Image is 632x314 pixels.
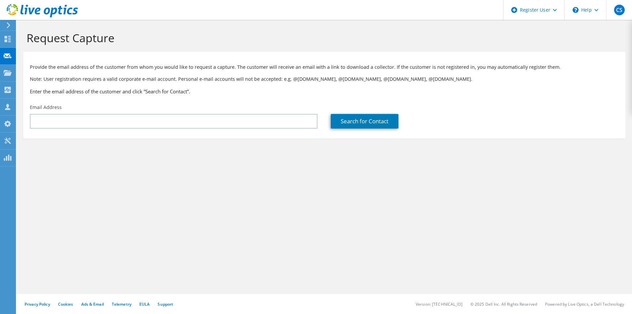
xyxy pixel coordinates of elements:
[27,31,619,45] h1: Request Capture
[545,301,624,307] li: Powered by Live Optics, a Dell Technology
[139,301,150,307] a: EULA
[30,63,619,71] p: Provide the email address of the customer from whom you would like to request a capture. The cust...
[470,301,537,307] li: © 2025 Dell Inc. All Rights Reserved
[30,88,619,95] h3: Enter the email address of the customer and click “Search for Contact”.
[30,75,619,83] p: Note: User registration requires a valid corporate e-mail account. Personal e-mail accounts will ...
[30,104,62,111] label: Email Address
[81,301,104,307] a: Ads & Email
[416,301,462,307] li: Version: [TECHNICAL_ID]
[112,301,131,307] a: Telemetry
[614,5,625,15] span: CS
[573,7,579,13] svg: \n
[158,301,173,307] a: Support
[25,301,50,307] a: Privacy Policy
[58,301,73,307] a: Cookies
[331,114,398,129] a: Search for Contact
